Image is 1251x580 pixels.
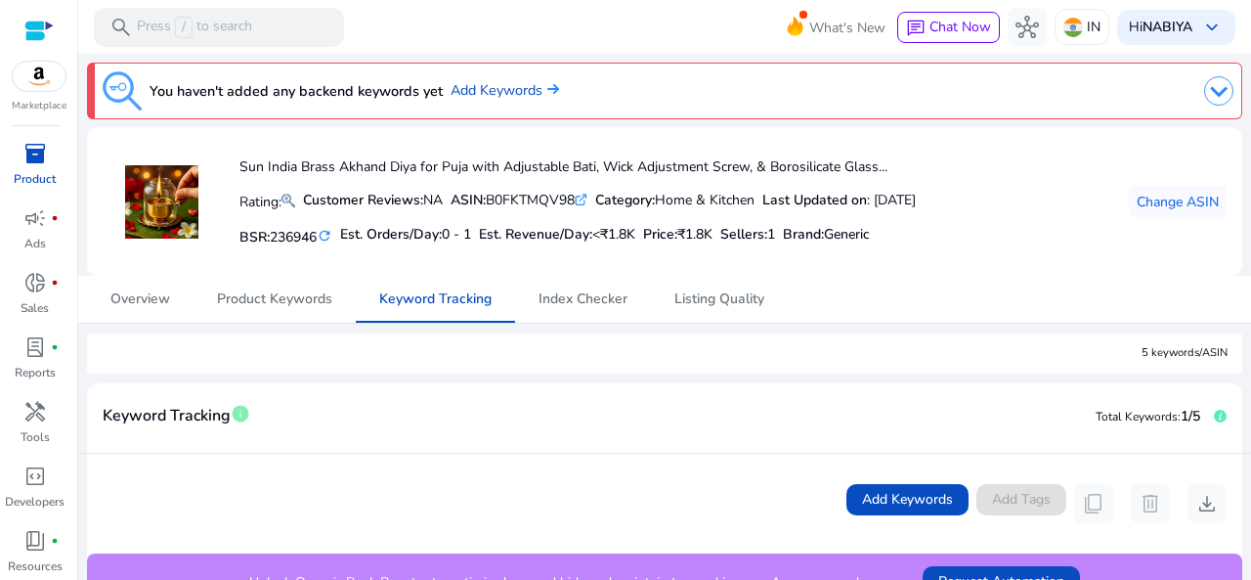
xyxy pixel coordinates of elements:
img: arrow-right.svg [542,83,559,95]
span: keyboard_arrow_down [1200,16,1224,39]
span: Generic [824,225,870,244]
span: download [1195,492,1219,515]
h5: Est. Orders/Day: [340,227,471,244]
div: 5 keywords/ASIN [1142,345,1228,362]
span: donut_small [23,271,47,294]
p: IN [1087,10,1100,44]
img: dropdown-arrow.svg [1204,76,1233,106]
span: Index Checker [539,292,627,306]
h5: Est. Revenue/Day: [479,227,635,244]
div: NA [303,190,443,210]
p: Developers [5,493,65,511]
b: Category: [595,191,655,209]
p: Ads [24,235,46,252]
span: Keyword Tracking [103,399,231,433]
h5: Price: [643,227,712,244]
mat-icon: refresh [317,227,332,245]
div: Home & Kitchen [595,190,755,210]
img: 514LEMRKVTL.jpg [125,165,198,239]
span: fiber_manual_record [51,214,59,222]
span: Chat Now [929,18,991,36]
span: / [175,17,193,38]
span: lab_profile [23,335,47,359]
b: ASIN: [451,191,486,209]
span: Listing Quality [674,292,764,306]
span: hub [1015,16,1039,39]
span: fiber_manual_record [51,279,59,287]
span: Change ASIN [1137,192,1219,212]
span: fiber_manual_record [51,537,59,545]
button: chatChat Now [897,12,1000,43]
p: Press to search [137,17,252,38]
h5: BSR: [239,225,332,246]
b: Customer Reviews: [303,191,423,209]
p: Product [14,170,56,188]
img: in.svg [1063,18,1083,37]
span: search [109,16,133,39]
span: Overview [110,292,170,306]
div: B0FKTMQV98 [451,190,587,210]
div: : [DATE] [762,190,916,210]
span: book_4 [23,529,47,553]
span: Add Keywords [862,489,953,510]
span: What's New [809,11,885,45]
span: Product Keywords [217,292,332,306]
a: Add Keywords [451,80,559,102]
span: Brand [783,225,821,244]
p: Marketplace [12,99,66,113]
p: Resources [8,558,63,575]
img: amazon.svg [13,62,65,91]
p: Sales [21,299,49,317]
span: info [231,404,250,424]
p: Reports [15,364,56,381]
h5: : [783,227,870,244]
h5: Sellers: [720,227,775,244]
span: <₹1.8K [592,225,635,244]
span: 1 [767,225,775,244]
p: Rating: [239,189,295,212]
span: fiber_manual_record [51,343,59,351]
button: Change ASIN [1129,186,1227,217]
button: hub [1008,8,1047,47]
h3: You haven't added any backend keywords yet [150,79,443,103]
b: NABIYA [1143,18,1192,36]
p: Hi [1129,21,1192,34]
span: 1/5 [1181,407,1200,425]
span: Total Keywords: [1096,409,1181,424]
button: download [1187,484,1227,523]
span: campaign [23,206,47,230]
b: Last Updated on [762,191,867,209]
button: Add Keywords [846,484,969,515]
span: code_blocks [23,465,47,488]
img: keyword-tracking.svg [103,71,142,111]
p: Tools [21,428,50,446]
span: chat [906,19,926,38]
h4: Sun India Brass Akhand Diya for Puja with Adjustable Bati, Wick Adjustment Screw, & Borosilicate ... [239,159,916,176]
span: 236946 [270,228,317,246]
span: Keyword Tracking [379,292,492,306]
span: ₹1.8K [677,225,712,244]
span: 0 - 1 [442,225,471,244]
span: inventory_2 [23,142,47,165]
span: handyman [23,400,47,424]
